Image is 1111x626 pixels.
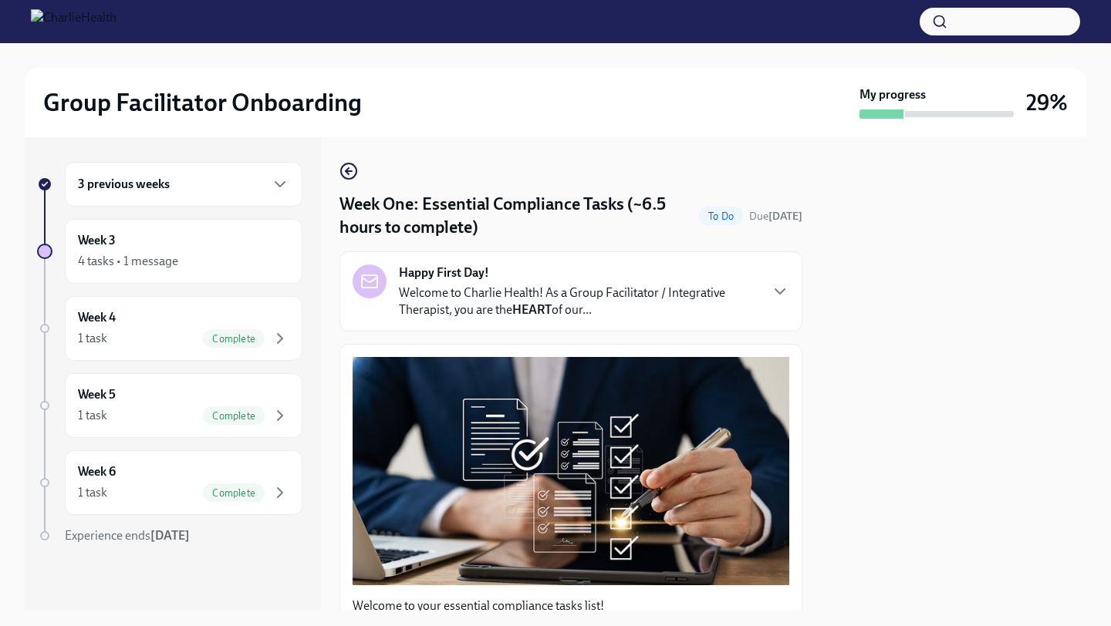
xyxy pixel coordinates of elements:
[78,309,116,326] h6: Week 4
[749,209,802,224] span: August 11th, 2025 08:00
[203,410,265,422] span: Complete
[37,373,302,438] a: Week 51 taskComplete
[512,302,552,317] strong: HEART
[37,219,302,284] a: Week 34 tasks • 1 message
[43,87,362,118] h2: Group Facilitator Onboarding
[65,162,302,207] div: 3 previous weeks
[78,176,170,193] h6: 3 previous weeks
[203,487,265,499] span: Complete
[399,284,758,318] p: Welcome to Charlie Health! As a Group Facilitator / Integrative Therapist, you are the of our...
[749,210,802,223] span: Due
[78,407,107,424] div: 1 task
[78,484,107,501] div: 1 task
[37,450,302,515] a: Week 61 taskComplete
[31,9,117,34] img: CharlieHealth
[78,463,116,480] h6: Week 6
[353,357,789,584] button: Zoom image
[150,528,190,543] strong: [DATE]
[37,296,302,361] a: Week 41 taskComplete
[353,597,789,614] p: Welcome to your essential compliance tasks list!
[78,386,116,403] h6: Week 5
[78,253,178,270] div: 4 tasks • 1 message
[859,86,926,103] strong: My progress
[399,264,489,281] strong: Happy First Day!
[339,193,693,239] h4: Week One: Essential Compliance Tasks (~6.5 hours to complete)
[65,528,190,543] span: Experience ends
[768,210,802,223] strong: [DATE]
[203,333,265,345] span: Complete
[699,210,743,222] span: To Do
[78,232,116,249] h6: Week 3
[1026,89,1068,116] h3: 29%
[78,330,107,347] div: 1 task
